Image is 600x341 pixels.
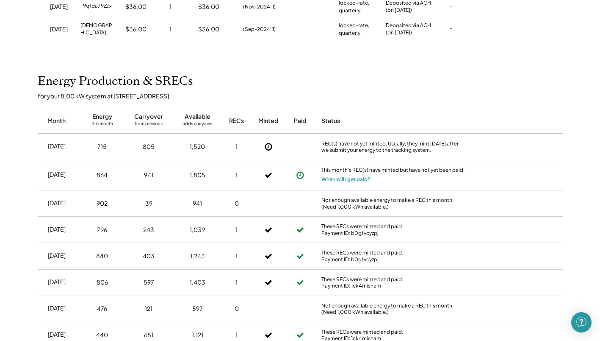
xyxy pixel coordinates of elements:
[321,175,371,184] button: When will I get paid?
[38,74,193,89] h2: Energy Production & SRECs
[450,3,452,11] div: -
[235,278,238,287] div: 1
[386,22,431,36] div: Deposited via ACH (on [DATE])
[48,330,66,339] div: [DATE]
[235,331,238,339] div: 1
[192,305,203,313] div: 597
[190,278,205,287] div: 1,403
[190,143,205,151] div: 1,520
[235,199,239,208] div: 0
[235,143,238,151] div: 1
[97,199,108,208] div: 902
[321,117,465,125] div: Status
[96,331,108,339] div: 440
[50,25,68,34] div: [DATE]
[125,3,147,11] div: $36.00
[143,143,155,151] div: 805
[190,226,205,234] div: 1,039
[321,249,465,263] div: These RECs were minted and paid. Payment ID: b0gfvcyzpj
[235,305,239,313] div: 0
[262,140,275,153] button: Not Yet Minted
[198,3,219,11] div: $36.00
[192,331,203,339] div: 1,121
[125,25,147,34] div: $36.00
[294,169,307,182] button: Payment approved, but not yet initiated.
[134,112,163,121] div: Carryover
[145,305,152,313] div: 121
[193,199,202,208] div: 941
[97,143,107,151] div: 715
[258,117,278,125] div: Minted
[143,252,155,260] div: 403
[321,302,465,316] div: Not enough available energy to make a REC this month. (Need 1,000 kWh available.)
[97,171,108,179] div: 864
[48,252,66,260] div: [DATE]
[169,3,171,11] div: 1
[80,22,115,36] div: [DEMOGRAPHIC_DATA]
[48,170,66,179] div: [DATE]
[48,199,66,207] div: [DATE]
[229,117,244,125] div: RECs
[321,197,465,210] div: Not enough available energy to make a REC this month. (Need 1,000 kWh available.)
[321,223,465,236] div: These RECs were minted and paid. Payment ID: b0gfvcyzpj
[144,171,153,179] div: 941
[97,305,107,313] div: 476
[83,3,112,11] div: 9qfda79z2x
[48,225,66,234] div: [DATE]
[48,304,66,313] div: [DATE]
[145,199,152,208] div: 39
[190,252,205,260] div: 1,243
[169,25,171,34] div: 1
[182,121,213,129] div: adds carryover
[144,331,153,339] div: 681
[321,276,465,289] div: These RECs were minted and paid. Payment ID: 1ck4misham
[235,252,238,260] div: 1
[185,112,210,121] div: Available
[135,121,163,129] div: from previous
[294,117,306,125] div: Paid
[571,312,592,333] div: Open Intercom Messenger
[321,140,465,154] div: REC(s) have not yet minted. Usually, they mint [DATE] after we submit your energy to the tracking...
[198,25,219,34] div: $36.00
[91,121,113,129] div: this month
[450,25,452,34] div: -
[235,171,238,179] div: 1
[339,22,377,37] div: locked-rate, quarterly
[96,252,108,260] div: 840
[235,226,238,234] div: 1
[48,142,66,151] div: [DATE]
[144,278,154,287] div: 597
[97,278,108,287] div: 806
[48,278,66,286] div: [DATE]
[38,92,571,100] div: for your 8.00 kW system at [STREET_ADDRESS]
[243,3,276,11] div: (Nov-2024: 1)
[243,25,276,33] div: (Sep-2024: 1)
[97,226,107,234] div: 796
[190,171,205,179] div: 1,805
[47,117,66,125] div: Month
[321,167,465,175] div: This month's REC(s) have minted but have not yet been paid.
[143,226,154,234] div: 243
[50,3,68,11] div: [DATE]
[92,112,112,121] div: Energy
